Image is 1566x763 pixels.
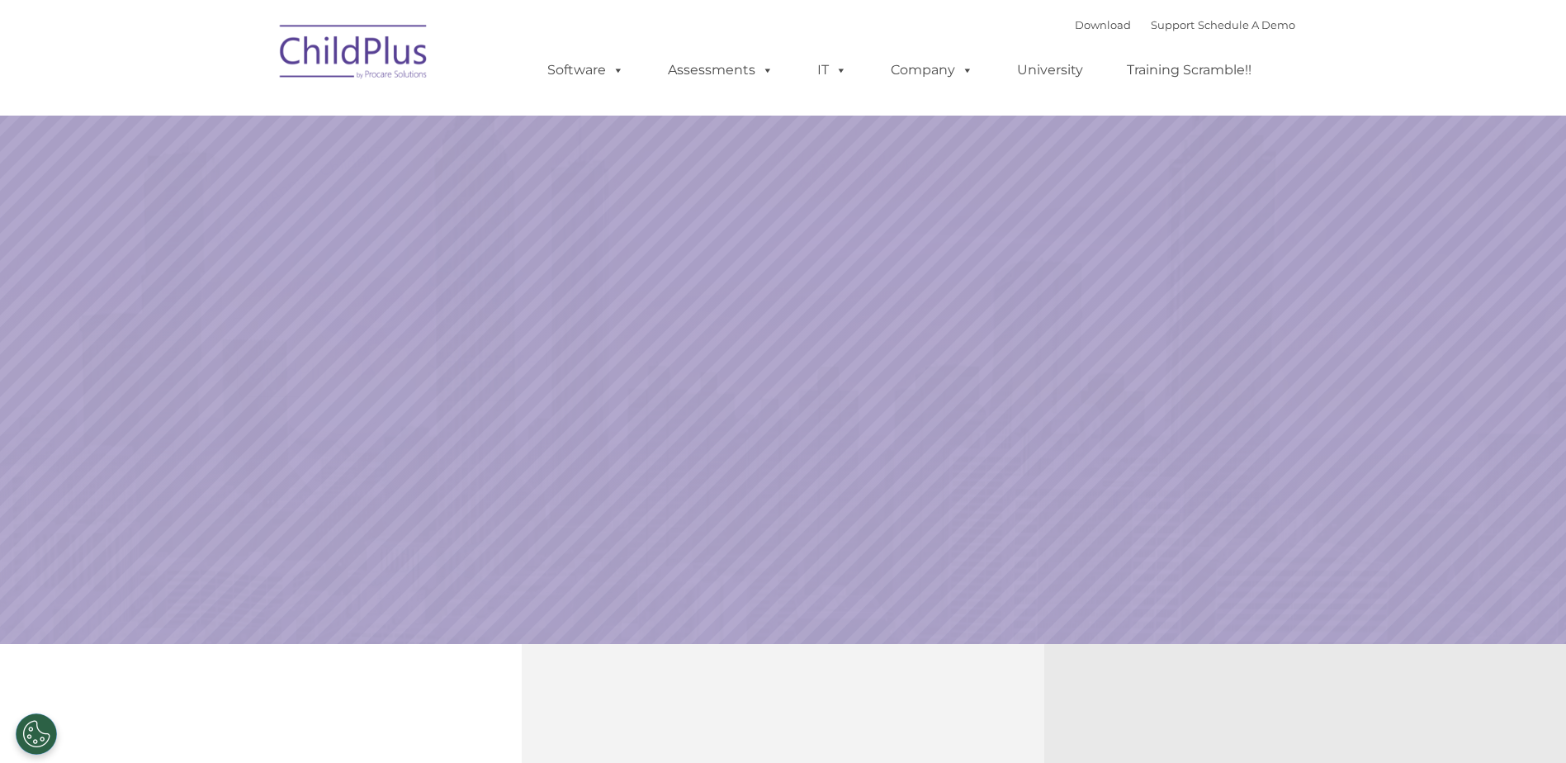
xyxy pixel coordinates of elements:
[1075,18,1131,31] a: Download
[16,713,57,755] button: Cookies Settings
[801,54,863,87] a: IT
[1064,467,1326,537] a: Learn More
[651,54,790,87] a: Assessments
[1075,18,1295,31] font: |
[272,13,437,96] img: ChildPlus by Procare Solutions
[531,54,641,87] a: Software
[1198,18,1295,31] a: Schedule A Demo
[1001,54,1100,87] a: University
[1151,18,1195,31] a: Support
[874,54,990,87] a: Company
[1110,54,1268,87] a: Training Scramble!!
